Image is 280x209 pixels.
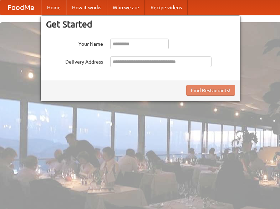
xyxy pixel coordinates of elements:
[186,85,235,96] button: Find Restaurants!
[46,39,103,48] label: Your Name
[107,0,145,15] a: Who we are
[145,0,188,15] a: Recipe videos
[46,19,235,30] h3: Get Started
[66,0,107,15] a: How it works
[0,0,41,15] a: FoodMe
[41,0,66,15] a: Home
[46,56,103,65] label: Delivery Address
